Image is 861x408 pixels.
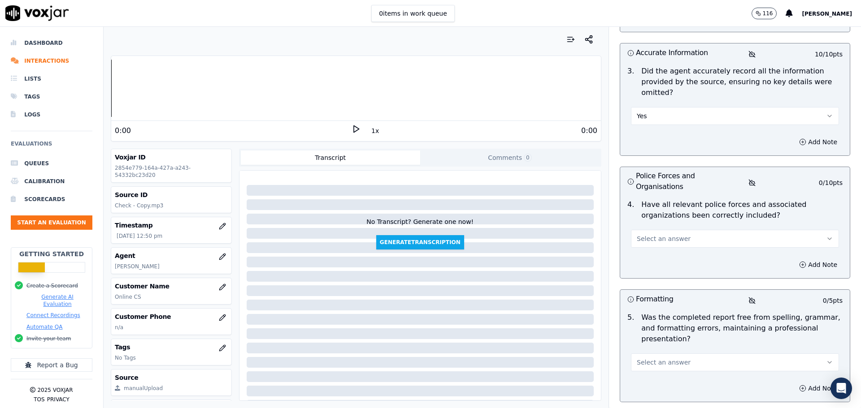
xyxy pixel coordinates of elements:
[420,150,600,165] button: Comments
[627,47,735,59] h3: Accurate Information
[115,202,227,209] p: Check - Copy.mp3
[371,5,455,22] button: 0items in work queue
[831,378,852,399] div: Open Intercom Messenger
[19,249,84,258] h2: Getting Started
[11,215,92,230] button: Start an Evaluation
[115,312,227,321] h3: Customer Phone
[26,282,78,289] button: Create a Scorecard
[37,387,73,394] p: 2025 Voxjar
[581,125,597,136] div: 0:00
[370,125,381,137] button: 1x
[624,312,638,344] p: 5 .
[115,153,227,162] h3: Voxjar ID
[115,221,227,230] h3: Timestamp
[11,34,92,52] a: Dashboard
[802,8,861,19] button: [PERSON_NAME]
[819,178,843,187] p: 0 / 10 pts
[115,251,227,260] h3: Agent
[752,8,786,19] button: 116
[26,335,71,342] button: Invite your team
[124,385,163,392] div: manualUpload
[11,155,92,172] a: Queues
[624,199,638,221] p: 4 .
[115,324,227,331] p: n/a
[641,66,843,98] p: Did the agent accurately record all the information provided by the source, ensuring no key detai...
[637,234,691,243] span: Select an answer
[763,10,773,17] p: 116
[11,138,92,155] h6: Evaluations
[366,217,474,235] div: No Transcript? Generate one now!
[376,235,464,249] button: GenerateTranscription
[5,5,69,21] img: voxjar logo
[11,358,92,372] button: Report a Bug
[815,50,843,59] p: 10 / 10 pts
[641,199,843,221] p: Have all relevant police forces and associated organizations been correctly included?
[115,293,227,301] p: Online CS
[11,88,92,106] a: Tags
[11,106,92,124] a: Logs
[624,66,638,98] p: 3 .
[47,396,70,403] button: Privacy
[823,296,843,305] p: 0 / 5 pts
[524,154,532,162] span: 0
[115,343,227,352] h3: Tags
[26,293,88,308] button: Generate AI Evaluation
[115,354,227,361] p: No Tags
[641,312,843,344] p: Was the completed report free from spelling, grammar, and formatting errors, maintaining a profes...
[11,52,92,70] a: Interactions
[11,70,92,88] a: Lists
[627,171,735,192] h3: Police Forces and Organisations
[627,293,735,305] h3: Formatting
[115,263,227,270] p: [PERSON_NAME]
[115,282,227,291] h3: Customer Name
[637,112,647,120] span: Yes
[11,190,92,208] a: Scorecards
[34,396,44,403] button: TOS
[115,373,227,382] h3: Source
[117,232,227,240] p: [DATE] 12:50 pm
[794,258,843,271] button: Add Note
[115,125,131,136] div: 0:00
[26,312,80,319] button: Connect Recordings
[752,8,777,19] button: 116
[794,382,843,395] button: Add Note
[637,358,691,367] span: Select an answer
[241,150,420,165] button: Transcript
[115,190,227,199] h3: Source ID
[11,172,92,190] a: Calibration
[794,136,843,148] button: Add Note
[802,11,852,17] span: [PERSON_NAME]
[26,323,62,331] button: Automate QA
[115,164,227,179] p: 2854e779-164a-427a-a243-54332bc23d20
